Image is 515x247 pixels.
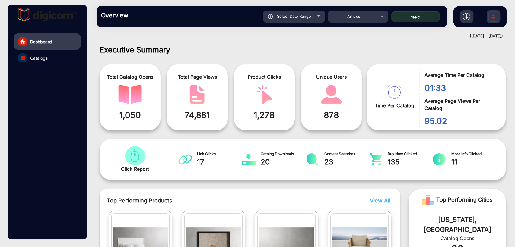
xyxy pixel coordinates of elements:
span: 135 [388,157,433,167]
img: catalog [118,85,142,104]
button: Apply [391,11,440,22]
img: catalog [432,153,446,165]
h1: Executive Summary [100,45,506,54]
span: View All [370,197,390,204]
h3: Overview [101,12,186,19]
img: icon [268,14,273,19]
span: Unique Users [305,73,357,80]
img: catalog [253,85,276,104]
a: Dashboard [14,33,81,50]
span: 878 [305,109,357,121]
div: ([DATE] - [DATE]) [91,33,503,39]
span: More Info Clicked [451,151,496,157]
span: Total Page Views [171,73,223,80]
span: 17 [197,157,242,167]
div: [US_STATE], [GEOGRAPHIC_DATA] [418,215,497,235]
span: 1,278 [238,109,290,121]
img: catalog [185,85,209,104]
span: 11 [451,157,496,167]
span: 95.02 [424,115,497,127]
span: Average Time Per Catalog [424,71,497,79]
img: home [20,39,25,44]
span: 01:33 [424,82,497,94]
span: Link Clicks [197,151,242,157]
span: Total Catalog Opens [104,73,156,80]
span: Product Clicks [238,73,290,80]
span: 23 [324,157,369,167]
span: 74,881 [171,109,223,121]
img: catalog [21,56,25,60]
img: Sign%20Up.svg [487,7,500,28]
img: vmg-logo [18,8,77,21]
div: Catalog Opens [418,235,497,242]
img: catalog [319,85,343,104]
span: 1,050 [104,109,156,121]
span: Catalogs [30,55,48,61]
span: Click Report [121,165,149,173]
img: catalog [305,153,319,165]
img: catalog [242,153,256,165]
img: Rank image [422,194,434,206]
span: Arhaus [347,14,360,19]
img: catalog [387,85,401,99]
img: catalog [178,153,192,165]
button: View All [368,196,389,205]
span: Dashboard [30,39,52,45]
span: 20 [261,157,306,167]
img: catalog [123,146,147,165]
span: Catalog Downloads [261,151,306,157]
span: Content Searches [324,151,369,157]
span: Average Page Views Per Catalog [424,97,497,112]
span: Select Date Range [277,14,311,19]
img: h2download.svg [463,13,470,20]
a: Catalogs [14,50,81,66]
span: Buy Now Clicked [388,151,433,157]
span: Top Performing Products [107,196,325,205]
img: catalog [369,153,383,165]
span: Top Performing Cities [436,194,493,206]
